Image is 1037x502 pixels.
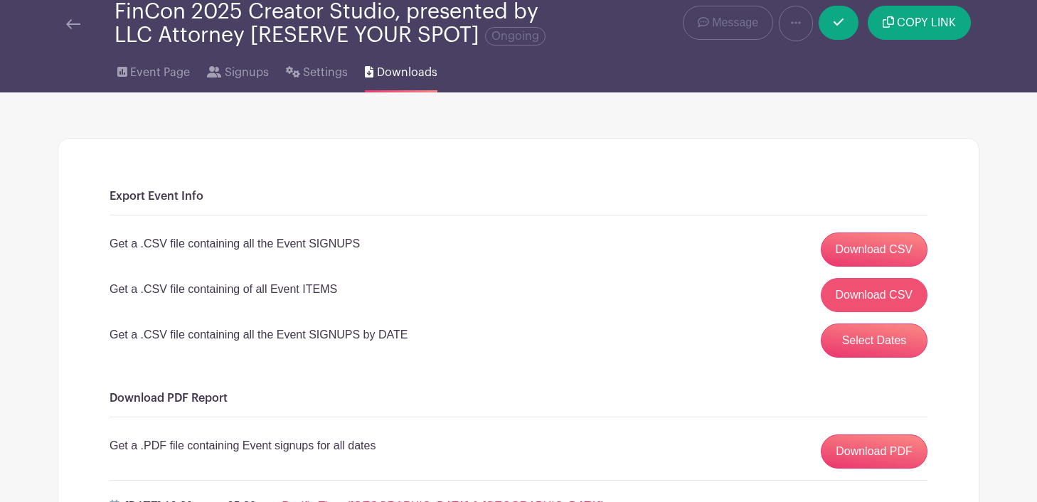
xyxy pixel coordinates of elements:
img: back-arrow-29a5d9b10d5bd6ae65dc969a981735edf675c4d7a1fe02e03b50dbd4ba3cdb55.svg [66,19,80,29]
span: COPY LINK [897,17,956,28]
p: Get a .CSV file containing all the Event SIGNUPS by DATE [110,326,408,343]
a: Signups [207,47,268,92]
span: Signups [225,64,269,81]
h6: Download PDF Report [110,392,927,405]
a: Message [683,6,773,40]
span: Event Page [130,64,190,81]
a: Download PDF [821,434,927,469]
p: Get a .CSV file containing of all Event ITEMS [110,281,337,298]
h6: Export Event Info [110,190,927,203]
p: Get a .PDF file containing Event signups for all dates [110,437,376,454]
a: Downloads [365,47,437,92]
p: Get a .CSV file containing all the Event SIGNUPS [110,235,360,252]
span: Ongoing [485,27,546,46]
a: Settings [286,47,348,92]
a: Download CSV [821,233,928,267]
span: Downloads [377,64,437,81]
a: Download CSV [821,278,928,312]
span: Settings [303,64,348,81]
button: Select Dates [821,324,927,358]
button: COPY LINK [868,6,971,40]
a: Event Page [117,47,190,92]
span: Message [712,14,758,31]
